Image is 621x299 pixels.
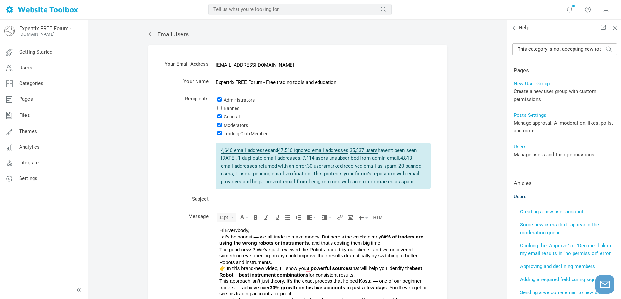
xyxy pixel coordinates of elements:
[219,215,230,220] span: 11pt
[4,26,15,36] img: globe-icon.png
[19,65,32,71] span: Users
[148,31,447,38] h2: Email Users
[514,144,527,150] a: Users
[224,114,240,119] label: General
[19,160,39,166] span: Integrate
[514,180,616,187] p: Articles
[208,4,392,15] input: Tell us what you're looking for
[237,213,250,222] div: Text color
[520,264,595,269] a: Approving and declining members
[514,151,616,158] div: Manage users and their permissions
[520,243,612,256] a: Clicking the "Approve" or "Decline" link in my email results in "no permission" error.
[221,155,412,169] a: 4,813 email addresses returned with an error
[512,24,529,31] span: Help
[514,119,616,135] div: Manage approval, AI moderation, likes, polls, and more
[224,97,255,102] label: Administrators
[595,275,614,294] button: Launch chat
[161,75,212,92] td: Your Name
[514,112,546,118] a: Posts Settings
[224,106,240,111] label: Banned
[346,213,356,222] div: Insert/edit image
[357,213,370,223] div: Table
[19,49,52,55] span: Getting Started
[320,213,334,222] div: Indent
[224,123,248,128] label: Moderators
[335,213,345,222] div: Insert/edit link
[161,193,212,210] td: Subject
[350,147,378,154] a: 35,537 users
[161,58,212,75] td: Your Email Address
[511,24,518,31] span: Back
[520,290,607,295] a: Sending a welcome email to new users
[520,209,583,215] a: Creating a new user account
[304,213,319,222] div: Align
[19,144,40,150] span: Analytics
[512,43,617,55] input: Tell us what you're looking for
[283,213,293,222] div: Bullet list
[262,213,271,222] div: Italic
[19,96,33,102] span: Pages
[371,213,387,222] div: Source code
[251,213,261,222] div: Bold
[514,88,616,103] div: Create a new user group with custom permissions
[272,213,282,222] div: Underline
[161,92,212,193] td: Recipients
[520,222,599,236] a: Some new users don't appear in the moderation queue
[514,81,550,87] a: New User Group
[307,163,326,169] a: 30 users
[19,32,55,37] a: [DOMAIN_NAME]
[221,147,270,154] a: 4,646 email addresses
[217,213,236,222] div: Font Sizes
[19,25,76,32] a: Expert4x FREE Forum - Free trading tools and education
[19,112,30,118] span: Files
[514,194,527,199] a: Users
[294,213,304,222] div: Numbered list
[224,131,268,136] label: Trading Club Member
[216,143,431,189] div: and : haven’t been seen [DATE], 1 duplicate email addresses, 7,114 users unsubscribed from admin ...
[19,80,44,86] span: Categories
[520,277,602,282] a: Adding a required field during sign up
[278,147,348,154] a: 47,516 ignored email addresses
[19,129,37,134] span: Themes
[514,67,616,75] p: Pages
[19,175,37,181] span: Settings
